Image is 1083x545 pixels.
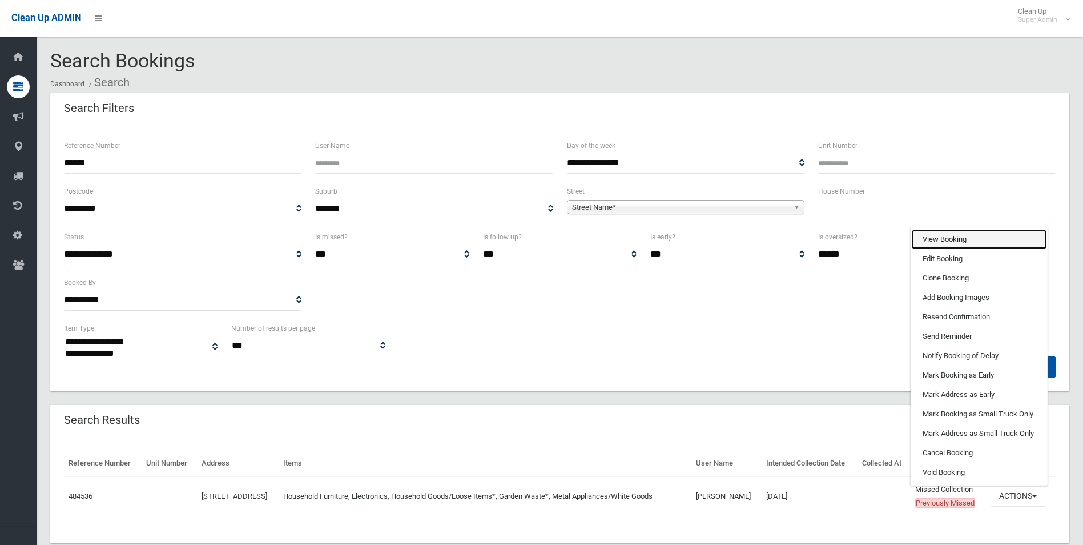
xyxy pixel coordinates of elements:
label: Is early? [650,231,675,243]
label: Is oversized? [818,231,857,243]
span: Search Bookings [50,49,195,72]
a: Mark Booking as Small Truck Only [911,404,1047,424]
label: Suburb [315,185,337,198]
th: Intended Collection Date [762,451,857,476]
label: Number of results per page [231,322,315,335]
th: Items [279,451,692,476]
th: Reference Number [64,451,142,476]
label: User Name [315,139,349,152]
span: Previously Missed [915,498,975,508]
a: View Booking [911,230,1047,249]
a: Mark Booking as Early [911,366,1047,385]
label: Item Type [64,322,94,335]
label: Is follow up? [483,231,522,243]
a: Edit Booking [911,249,1047,269]
label: Is missed? [315,231,348,243]
header: Search Filters [50,97,148,119]
a: Cancel Booking [911,443,1047,463]
th: Address [197,451,279,476]
label: Street [567,185,585,198]
td: Household Furniture, Electronics, Household Goods/Loose Items*, Garden Waste*, Metal Appliances/W... [279,476,692,516]
label: Unit Number [818,139,857,152]
td: [PERSON_NAME] [691,476,761,516]
th: User Name [691,451,761,476]
a: Send Reminder [911,327,1047,346]
button: Actions [991,486,1045,507]
th: Unit Number [142,451,196,476]
label: Day of the week [567,139,615,152]
a: Mark Address as Small Truck Only [911,424,1047,443]
label: Booked By [64,276,96,289]
a: Clone Booking [911,269,1047,288]
label: Status [64,231,84,243]
small: Super Admin [1018,15,1057,24]
td: [DATE] [762,476,857,516]
a: [STREET_ADDRESS] [202,492,267,500]
a: 484536 [69,492,92,500]
th: Collected At [857,451,911,476]
a: Dashboard [50,80,84,88]
span: Street Name* [572,201,789,214]
a: Notify Booking of Delay [911,346,1047,366]
a: Add Booking Images [911,288,1047,307]
a: Mark Address as Early [911,385,1047,404]
td: Missed Collection [911,476,986,516]
a: Void Booking [911,463,1047,482]
label: House Number [818,185,865,198]
label: Reference Number [64,139,120,152]
li: Search [86,72,130,93]
span: Clean Up [1012,7,1069,24]
header: Search Results [50,409,154,431]
a: Resend Confirmation [911,307,1047,327]
label: Postcode [64,185,93,198]
span: Clean Up ADMIN [11,13,81,23]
